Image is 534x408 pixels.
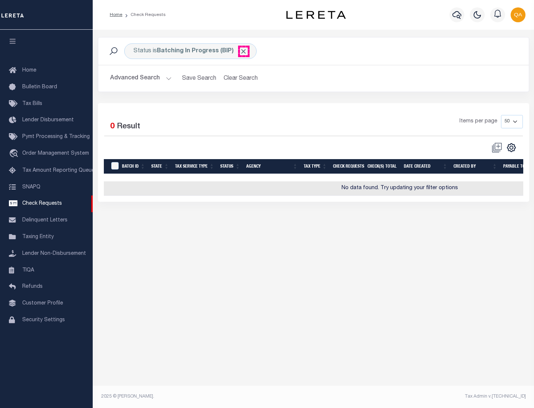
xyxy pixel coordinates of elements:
[22,101,42,106] span: Tax Bills
[22,267,34,273] span: TIQA
[96,393,314,400] div: 2025 © [PERSON_NAME].
[22,184,40,190] span: SNAPQ
[459,118,497,126] span: Items per page
[319,393,526,400] div: Tax Admin v.[TECHNICAL_ID]
[240,47,247,55] span: Click to Remove
[9,149,21,159] i: travel_explore
[22,251,86,256] span: Lender Non-Disbursement
[22,234,54,240] span: Taxing Entity
[22,134,90,139] span: Pymt Processing & Tracking
[451,159,500,174] th: Created By: activate to sort column ascending
[221,71,261,86] button: Clear Search
[301,159,330,174] th: Tax Type: activate to sort column ascending
[22,284,43,289] span: Refunds
[110,71,172,86] button: Advanced Search
[511,7,525,22] img: svg+xml;base64,PHN2ZyB4bWxucz0iaHR0cDovL3d3dy53My5vcmcvMjAwMC9zdmciIHBvaW50ZXItZXZlbnRzPSJub25lIi...
[243,159,301,174] th: Agency: activate to sort column ascending
[110,13,122,17] a: Home
[401,159,451,174] th: Date Created: activate to sort column ascending
[157,48,247,54] b: Batching In Progress (BIP)
[178,71,221,86] button: Save Search
[148,159,172,174] th: State: activate to sort column ascending
[122,11,166,18] li: Check Requests
[110,123,115,131] span: 0
[286,11,346,19] img: logo-dark.svg
[22,317,65,323] span: Security Settings
[217,159,243,174] th: Status: activate to sort column ascending
[330,159,365,174] th: Check Requests
[172,159,217,174] th: Tax Service Type: activate to sort column ascending
[22,168,95,173] span: Tax Amount Reporting Queue
[119,159,148,174] th: Batch Id: activate to sort column ascending
[22,151,89,156] span: Order Management System
[22,85,57,90] span: Bulletin Board
[22,118,74,123] span: Lender Disbursement
[365,159,401,174] th: Check(s) Total
[22,218,67,223] span: Delinquent Letters
[22,201,62,206] span: Check Requests
[22,68,36,73] span: Home
[124,43,257,59] div: Status is
[117,121,140,133] label: Result
[22,301,63,306] span: Customer Profile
